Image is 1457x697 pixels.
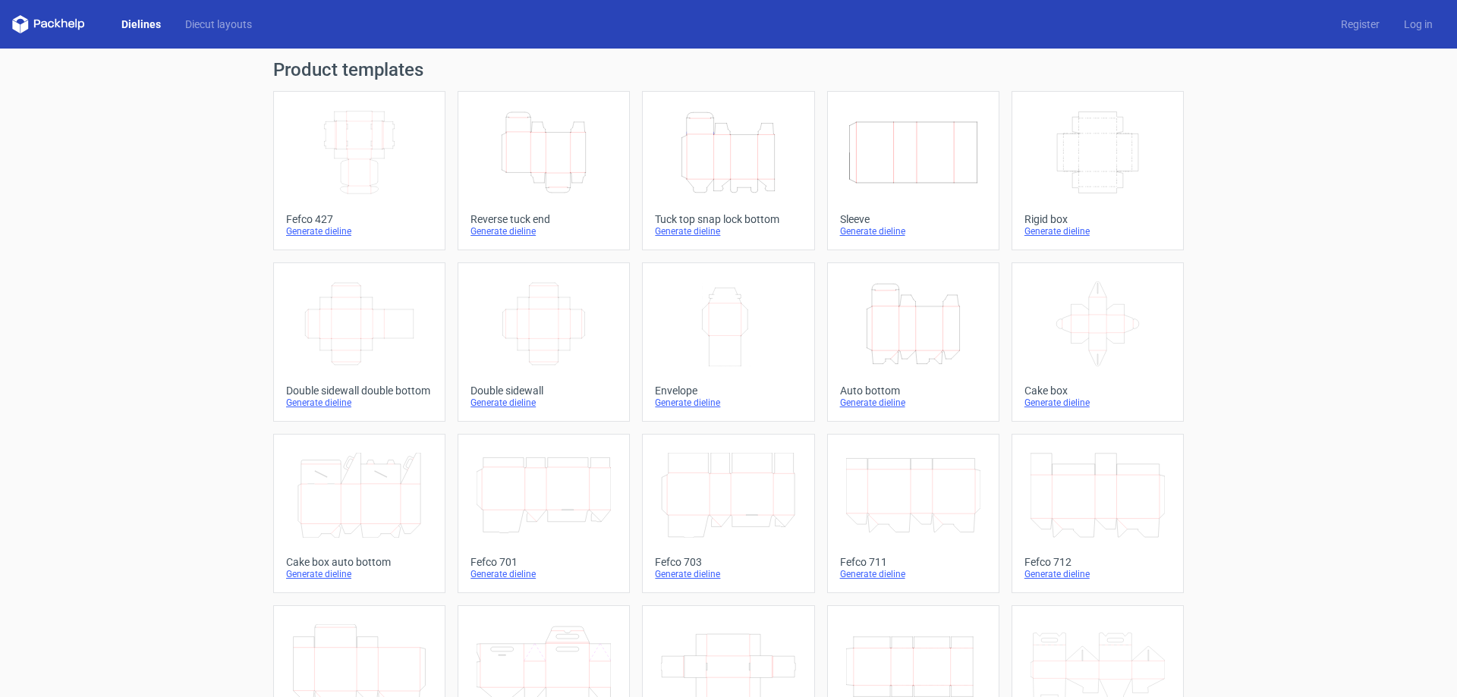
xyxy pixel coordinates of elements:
[1012,262,1184,422] a: Cake boxGenerate dieline
[286,397,433,409] div: Generate dieline
[827,434,999,593] a: Fefco 711Generate dieline
[655,556,801,568] div: Fefco 703
[470,385,617,397] div: Double sidewall
[1024,385,1171,397] div: Cake box
[1012,434,1184,593] a: Fefco 712Generate dieline
[827,262,999,422] a: Auto bottomGenerate dieline
[273,434,445,593] a: Cake box auto bottomGenerate dieline
[173,17,264,32] a: Diecut layouts
[458,262,630,422] a: Double sidewallGenerate dieline
[840,556,987,568] div: Fefco 711
[273,61,1184,79] h1: Product templates
[470,397,617,409] div: Generate dieline
[1024,397,1171,409] div: Generate dieline
[642,91,814,250] a: Tuck top snap lock bottomGenerate dieline
[286,385,433,397] div: Double sidewall double bottom
[840,568,987,580] div: Generate dieline
[827,91,999,250] a: SleeveGenerate dieline
[1024,568,1171,580] div: Generate dieline
[840,225,987,237] div: Generate dieline
[470,225,617,237] div: Generate dieline
[1012,91,1184,250] a: Rigid boxGenerate dieline
[273,91,445,250] a: Fefco 427Generate dieline
[286,225,433,237] div: Generate dieline
[470,213,617,225] div: Reverse tuck end
[286,213,433,225] div: Fefco 427
[109,17,173,32] a: Dielines
[470,556,617,568] div: Fefco 701
[655,225,801,237] div: Generate dieline
[840,213,987,225] div: Sleeve
[286,556,433,568] div: Cake box auto bottom
[655,397,801,409] div: Generate dieline
[273,262,445,422] a: Double sidewall double bottomGenerate dieline
[458,434,630,593] a: Fefco 701Generate dieline
[642,262,814,422] a: EnvelopeGenerate dieline
[470,568,617,580] div: Generate dieline
[655,213,801,225] div: Tuck top snap lock bottom
[1329,17,1392,32] a: Register
[1024,213,1171,225] div: Rigid box
[655,568,801,580] div: Generate dieline
[1024,556,1171,568] div: Fefco 712
[642,434,814,593] a: Fefco 703Generate dieline
[1392,17,1445,32] a: Log in
[1024,225,1171,237] div: Generate dieline
[655,385,801,397] div: Envelope
[286,568,433,580] div: Generate dieline
[840,385,987,397] div: Auto bottom
[840,397,987,409] div: Generate dieline
[458,91,630,250] a: Reverse tuck endGenerate dieline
